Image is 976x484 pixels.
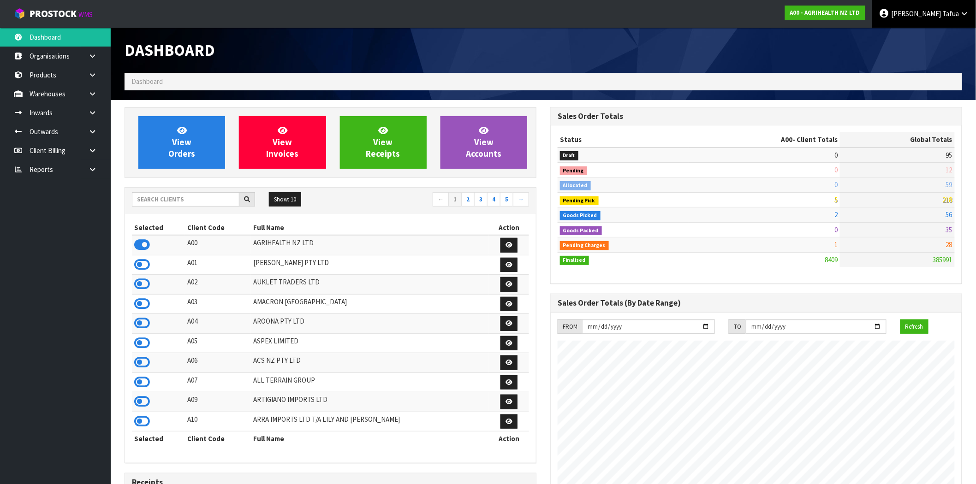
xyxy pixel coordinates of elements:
span: Pending Charges [560,241,609,250]
a: 3 [474,192,488,207]
span: 28 [946,240,952,249]
span: Dashboard [125,40,215,60]
span: 1 [834,240,838,249]
span: View Accounts [466,125,501,159]
span: A00 [781,135,792,144]
a: A00 - AGRIHEALTH NZ LTD [785,6,865,20]
button: Show: 10 [269,192,301,207]
a: ← [433,192,449,207]
td: A07 [185,372,251,392]
a: ViewInvoices [239,116,326,169]
h3: Sales Order Totals (By Date Range) [558,299,955,307]
small: WMS [78,10,93,19]
th: Global Totals [840,132,955,147]
span: View Orders [168,125,195,159]
input: Search clients [132,192,239,207]
td: A03 [185,294,251,314]
td: A02 [185,275,251,295]
a: ViewAccounts [440,116,527,169]
span: 12 [946,165,952,174]
span: 2 [834,210,838,219]
th: Selected [132,431,185,446]
a: 4 [487,192,500,207]
td: A00 [185,235,251,255]
span: Goods Picked [560,211,601,220]
span: 218 [943,195,952,204]
td: [PERSON_NAME] PTY LTD [251,255,489,275]
h3: Sales Order Totals [558,112,955,121]
td: A04 [185,314,251,334]
span: [PERSON_NAME] [891,9,941,18]
th: Status [558,132,689,147]
nav: Page navigation [337,192,529,208]
td: A09 [185,392,251,412]
span: 95 [946,151,952,159]
span: 8409 [825,255,838,264]
a: → [513,192,529,207]
td: ARTIGIANO IMPORTS LTD [251,392,489,412]
span: 35 [946,225,952,234]
td: ASPEX LIMITED [251,333,489,353]
th: Client Code [185,220,251,235]
td: AMACRON [GEOGRAPHIC_DATA] [251,294,489,314]
button: Refresh [900,319,928,334]
a: ViewReceipts [340,116,427,169]
td: A06 [185,353,251,373]
span: 385991 [933,255,952,264]
span: 0 [834,165,838,174]
img: cube-alt.png [14,8,25,19]
div: FROM [558,319,582,334]
span: Pending Pick [560,196,599,206]
div: TO [729,319,746,334]
a: ViewOrders [138,116,225,169]
a: 5 [500,192,513,207]
td: AROONA PTY LTD [251,314,489,334]
td: A10 [185,412,251,431]
td: ACS NZ PTY LTD [251,353,489,373]
th: Action [489,220,529,235]
span: Tafua [942,9,959,18]
span: View Receipts [366,125,400,159]
span: Draft [560,151,578,160]
span: 0 [834,180,838,189]
span: Allocated [560,181,591,190]
th: Full Name [251,431,489,446]
span: ProStock [30,8,77,20]
span: 0 [834,225,838,234]
td: ALL TERRAIN GROUP [251,372,489,392]
td: A01 [185,255,251,275]
span: 0 [834,151,838,159]
th: Full Name [251,220,489,235]
td: A05 [185,333,251,353]
strong: A00 - AGRIHEALTH NZ LTD [790,9,860,17]
a: 2 [461,192,475,207]
span: Pending [560,166,587,176]
th: Action [489,431,529,446]
span: View Invoices [266,125,298,159]
td: ARRA IMPORTS LTD T/A LILY AND [PERSON_NAME] [251,412,489,431]
span: Finalised [560,256,589,265]
span: 56 [946,210,952,219]
td: AUKLET TRADERS LTD [251,275,489,295]
span: Dashboard [131,77,163,86]
th: Client Code [185,431,251,446]
a: 1 [448,192,462,207]
span: 59 [946,180,952,189]
span: Goods Packed [560,226,602,236]
span: 5 [834,195,838,204]
td: AGRIHEALTH NZ LTD [251,235,489,255]
th: Selected [132,220,185,235]
th: - Client Totals [689,132,840,147]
